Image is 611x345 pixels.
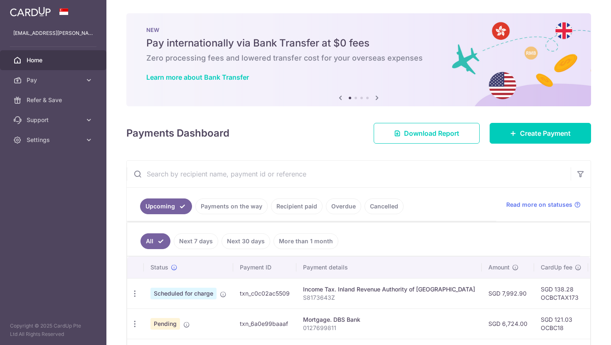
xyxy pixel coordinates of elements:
span: Refer & Save [27,96,81,104]
a: Download Report [374,123,480,144]
div: Income Tax. Inland Revenue Authority of [GEOGRAPHIC_DATA] [303,285,475,294]
span: Status [150,263,168,272]
a: All [140,233,170,249]
a: More than 1 month [273,233,338,249]
a: Learn more about Bank Transfer [146,73,249,81]
span: Support [27,116,81,124]
span: CardUp fee [541,263,572,272]
span: Scheduled for charge [150,288,217,299]
div: Mortgage. DBS Bank [303,316,475,324]
a: Payments on the way [195,198,268,214]
input: Search by recipient name, payment id or reference [127,161,571,187]
span: Create Payment [520,128,571,138]
p: [EMAIL_ADDRESS][PERSON_NAME][DOMAIN_NAME] [13,29,93,37]
img: Bank transfer banner [126,13,591,106]
td: txn_6a0e99baaaf [233,308,296,339]
a: Overdue [326,198,361,214]
a: Read more on statuses [506,201,581,209]
span: Amount [488,263,510,272]
span: Download Report [404,128,459,138]
a: Create Payment [490,123,591,144]
td: SGD 7,992.90 [482,278,534,308]
td: SGD 121.03 OCBC18 [534,308,588,339]
td: SGD 138.28 OCBCTAX173 [534,278,588,308]
p: NEW [146,27,571,33]
h4: Payments Dashboard [126,126,229,141]
p: 0127699811 [303,324,475,332]
a: Cancelled [365,198,404,214]
th: Payment ID [233,257,296,278]
p: S8173643Z [303,294,475,302]
a: Upcoming [140,198,192,214]
td: SGD 6,724.00 [482,308,534,339]
h5: Pay internationally via Bank Transfer at $0 fees [146,37,571,50]
a: Next 30 days [222,233,270,249]
a: Next 7 days [174,233,218,249]
span: Pending [150,318,180,330]
td: txn_c0c02ac5509 [233,278,296,308]
h6: Zero processing fees and lowered transfer cost for your overseas expenses [146,53,571,63]
span: Home [27,56,81,64]
span: Pay [27,76,81,84]
img: CardUp [10,7,51,17]
span: Read more on statuses [506,201,572,209]
th: Payment details [296,257,482,278]
a: Recipient paid [271,198,323,214]
span: Settings [27,136,81,144]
